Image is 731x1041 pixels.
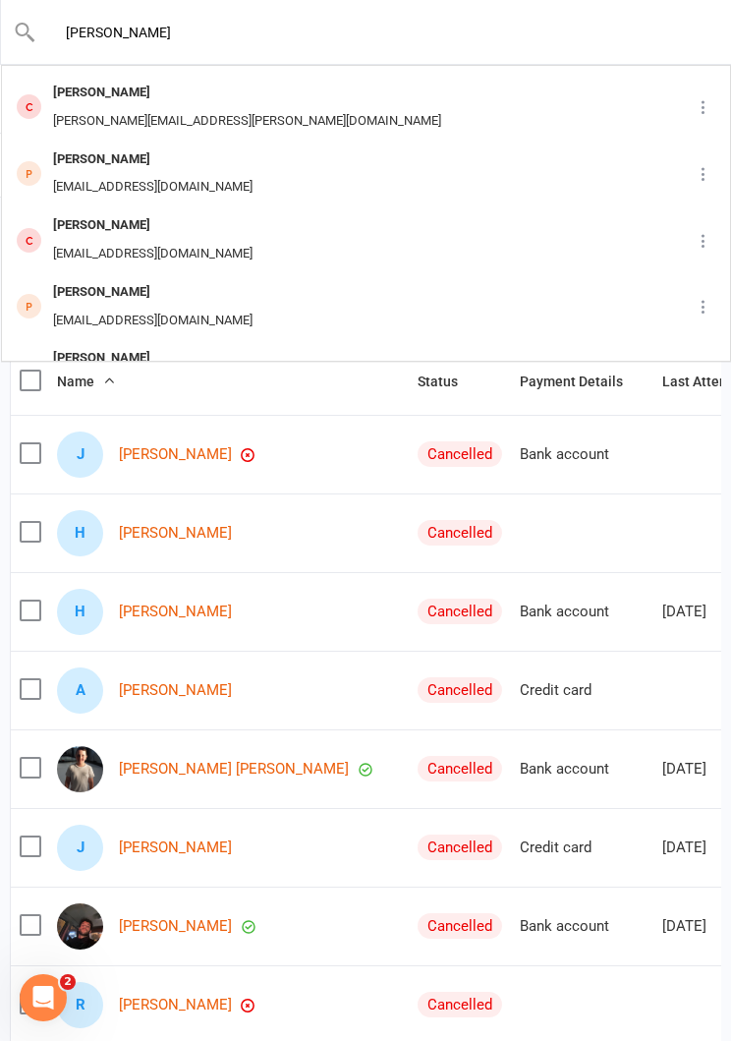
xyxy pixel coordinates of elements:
div: [PERSON_NAME] [47,145,258,174]
div: Bank account [520,446,645,463]
a: [PERSON_NAME] [119,525,232,542]
span: Status [418,374,479,389]
div: Cancelled [418,756,502,781]
div: [EMAIL_ADDRESS][DOMAIN_NAME] [47,173,258,202]
div: Cancelled [418,992,502,1017]
div: Cancelled [418,913,502,939]
div: Cancelled [418,520,502,546]
div: Cancelled [418,677,502,703]
div: [PERSON_NAME] [47,344,353,373]
img: Fayssal [57,903,103,950]
button: Status [418,370,479,393]
div: [EMAIL_ADDRESS][DOMAIN_NAME] [47,240,258,268]
div: Credit card [520,839,645,856]
input: Search... [36,19,697,46]
a: [PERSON_NAME] [119,918,232,935]
a: [PERSON_NAME] [119,997,232,1013]
span: 2 [60,974,76,990]
a: [PERSON_NAME] [119,446,232,463]
div: Alahyar [57,667,103,714]
div: [PERSON_NAME] [47,79,447,107]
button: Name [57,370,116,393]
div: Hanna [57,510,103,556]
div: Jonathan [57,432,103,478]
div: Bank account [520,604,645,620]
button: Payment Details [520,370,645,393]
div: [PERSON_NAME] [47,211,258,240]
div: Cancelled [418,835,502,860]
a: [PERSON_NAME] [119,604,232,620]
div: Raghe [57,982,103,1028]
div: [PERSON_NAME] [47,278,258,307]
div: Credit card [520,682,645,699]
div: [PERSON_NAME][EMAIL_ADDRESS][PERSON_NAME][DOMAIN_NAME] [47,107,447,136]
div: Bank account [520,918,645,935]
div: Hanna [57,589,103,635]
img: Slater [57,746,103,792]
div: Cancelled [418,599,502,624]
a: [PERSON_NAME] [119,839,232,856]
span: Name [57,374,116,389]
div: [EMAIL_ADDRESS][DOMAIN_NAME] [47,307,258,335]
div: Cancelled [418,441,502,467]
div: Jessica [57,825,103,871]
span: Payment Details [520,374,645,389]
div: Bank account [520,761,645,778]
iframe: Intercom live chat [20,974,67,1021]
a: [PERSON_NAME] [PERSON_NAME] [119,761,349,778]
a: [PERSON_NAME] [119,682,232,699]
